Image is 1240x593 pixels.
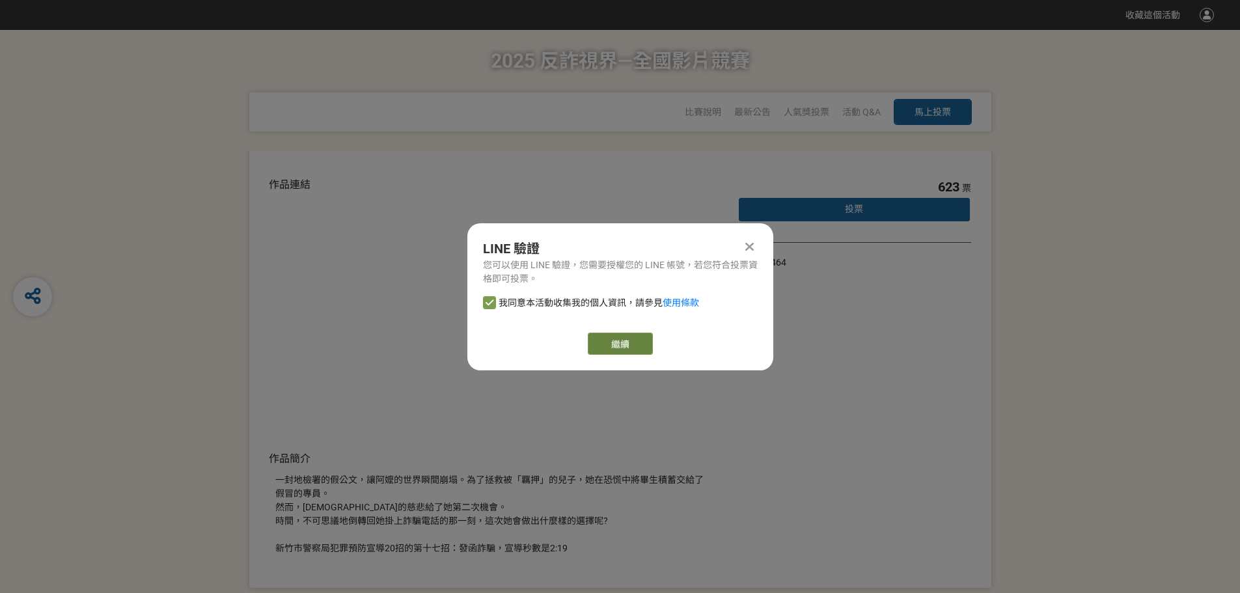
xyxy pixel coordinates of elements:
[784,107,829,117] span: 人氣獎投票
[845,204,863,214] span: 投票
[916,256,1111,353] iframe: IFrame Embed
[588,333,653,355] a: 繼續
[685,107,721,117] a: 比賽說明
[1125,10,1180,20] span: 收藏這個活動
[275,473,711,555] div: 一封地檢署的假公文，讓阿嬤的世界瞬間崩塌。為了拯救被「羈押」的兒子，她在恐慌中將畢生積蓄交給了假冒的專員。 然而，[DEMOGRAPHIC_DATA]的慈悲給了她第二次機會。 時間，不可思議地倒...
[734,107,771,117] a: 最新公告
[269,452,310,465] span: 作品簡介
[483,258,758,286] div: 您可以使用 LINE 驗證，您需要授權您的 LINE 帳號，若您符合投票資格即可投票。
[842,107,881,117] a: 活動 Q&A
[499,296,699,310] span: 我同意本活動收集我的個人資訊，請參見
[663,297,699,308] a: 使用條款
[894,99,972,125] button: 馬上投票
[857,256,922,269] iframe: IFrame Embed
[269,178,310,191] span: 作品連結
[962,183,971,193] span: 票
[483,239,758,258] div: LINE 驗證
[938,179,959,195] span: 623
[915,107,951,117] span: 馬上投票
[491,30,750,92] h1: 2025 反詐視界—全國影片競賽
